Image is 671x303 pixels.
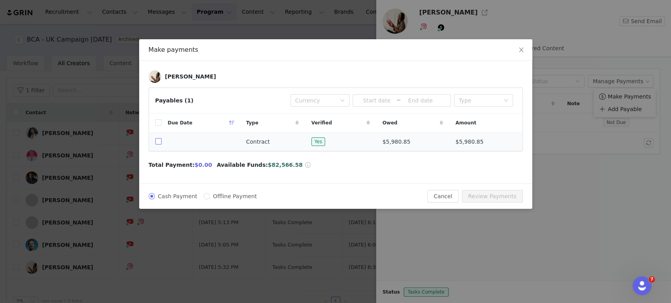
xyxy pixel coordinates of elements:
span: Cash Payment [155,193,200,199]
i: icon: close [518,47,524,53]
span: Contract [246,138,270,146]
span: Verified [311,119,332,126]
img: 2c0b253d-be26-4c4f-8969-c10bf1dc9dab.jpg [149,70,161,83]
span: Available Funds: [217,161,268,169]
span: Yes [311,137,325,146]
input: Start date [357,96,396,105]
div: Make payments [149,46,523,54]
input: End date [401,96,440,105]
div: Payables (1) [155,97,194,105]
button: Close [510,39,532,61]
div: Type [459,97,500,104]
span: $5,980.85 [456,138,483,146]
article: Payables [149,88,523,151]
span: $82,566.58 [268,162,303,168]
span: $5,980.85 [382,138,410,146]
span: Total Payment: [149,161,195,169]
span: $0.00 [195,162,212,168]
div: Currency [295,97,336,104]
button: Review Payments [462,190,523,203]
i: icon: down [340,98,345,104]
button: Cancel [427,190,458,203]
div: [PERSON_NAME] [165,73,216,80]
span: Amount [456,119,476,126]
span: 7 [649,276,655,283]
a: [PERSON_NAME] [149,70,216,83]
span: Due Date [168,119,193,126]
span: Type [246,119,258,126]
i: icon: down [504,98,508,104]
span: Offline Payment [210,193,260,199]
iframe: Intercom live chat [632,276,651,295]
span: Owed [382,119,397,126]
